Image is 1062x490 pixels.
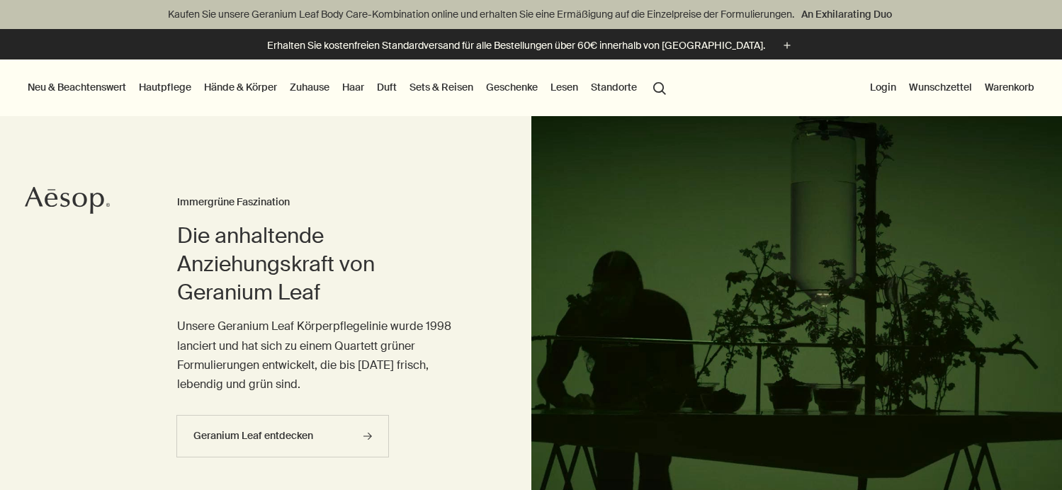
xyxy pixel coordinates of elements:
a: An Exhilarating Duo [798,6,895,22]
button: Neu & Beachtenswert [25,78,129,96]
nav: primary [25,59,672,116]
a: Lesen [548,78,581,96]
button: Menüpunkt "Suche" öffnen [647,74,672,101]
a: Duft [374,78,400,96]
a: Hautpflege [136,78,194,96]
p: Kaufen Sie unsere Geranium Leaf Body Care-Kombination online und erhalten Sie eine Ermäßigung auf... [14,7,1048,22]
button: Login [867,78,899,96]
p: Unsere Geranium Leaf Körperpflegelinie wurde 1998 lanciert und hat sich zu einem Quartett grüner ... [177,317,475,394]
a: Aesop [25,186,110,218]
a: Geranium Leaf entdecken [176,415,389,457]
a: Sets & Reisen [407,78,476,96]
a: Haar [339,78,367,96]
h3: Immergrüne Faszination [177,194,475,211]
p: Erhalten Sie kostenfreien Standardversand für alle Bestellungen über 60€ innerhalb von [GEOGRAPHI... [267,38,765,53]
a: Hände & Körper [201,78,280,96]
a: Wunschzettel [906,78,975,96]
nav: supplementary [867,59,1037,116]
button: Standorte [588,78,640,96]
button: Erhalten Sie kostenfreien Standardversand für alle Bestellungen über 60€ innerhalb von [GEOGRAPHI... [267,38,795,54]
a: Zuhause [287,78,332,96]
button: Warenkorb [982,78,1037,96]
h2: Die anhaltende Anziehungskraft von Geranium Leaf [177,222,475,307]
svg: Aesop [25,186,110,215]
a: Geschenke [483,78,541,96]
